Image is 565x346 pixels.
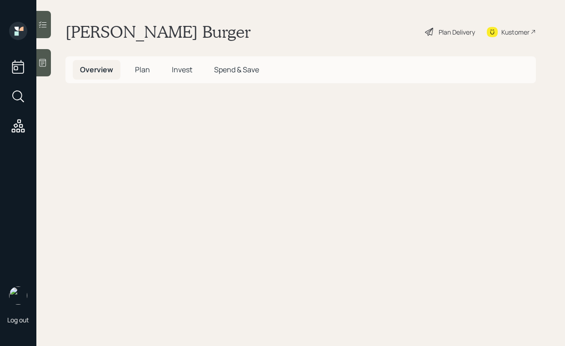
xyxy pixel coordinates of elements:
img: aleksandra-headshot.png [9,286,27,305]
span: Overview [80,65,113,75]
div: Kustomer [501,27,530,37]
div: Log out [7,316,29,324]
span: Plan [135,65,150,75]
span: Spend & Save [214,65,259,75]
h1: [PERSON_NAME] Burger [65,22,251,42]
span: Invest [172,65,192,75]
div: Plan Delivery [439,27,475,37]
